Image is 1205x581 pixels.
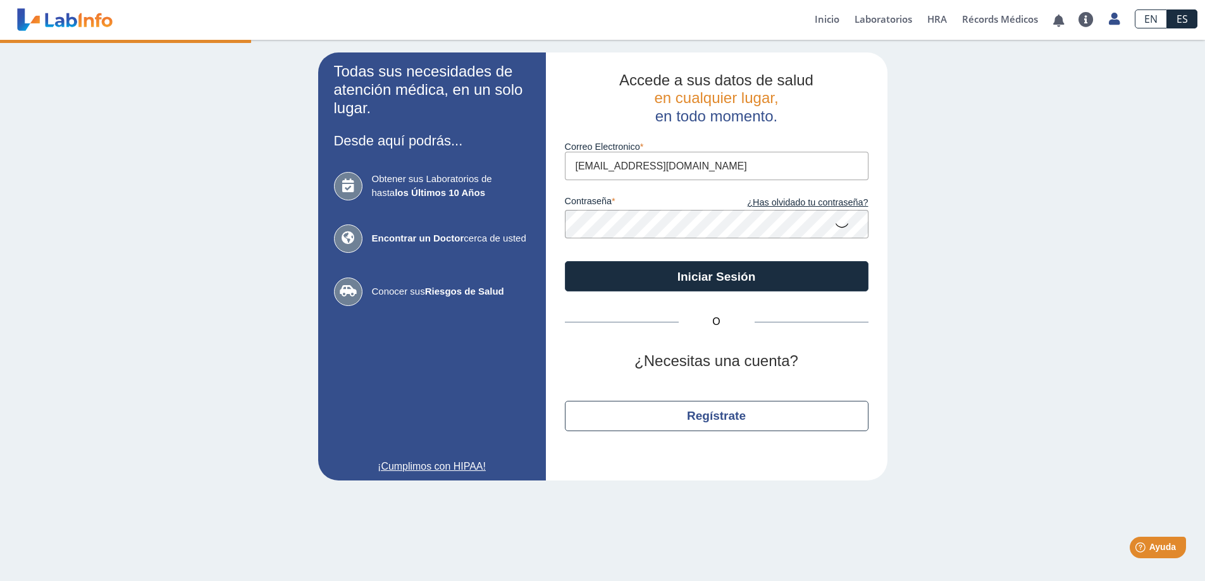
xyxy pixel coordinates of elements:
label: Correo Electronico [565,142,868,152]
h3: Desde aquí podrás... [334,133,530,149]
span: cerca de usted [372,231,530,246]
span: Conocer sus [372,284,530,299]
b: los Últimos 10 Años [395,187,485,198]
h2: ¿Necesitas una cuenta? [565,352,868,370]
a: ES [1167,9,1197,28]
a: ¿Has olvidado tu contraseña? [717,196,868,210]
span: Accede a sus datos de salud [619,71,813,89]
span: O [679,314,755,329]
span: HRA [927,13,947,25]
h2: Todas sus necesidades de atención médica, en un solo lugar. [334,63,530,117]
button: Iniciar Sesión [565,261,868,291]
span: Obtener sus Laboratorios de hasta [372,172,530,200]
iframe: Help widget launcher [1092,532,1191,567]
a: EN [1135,9,1167,28]
b: Riesgos de Salud [425,286,504,297]
button: Regístrate [565,401,868,431]
label: contraseña [565,196,717,210]
span: en todo momento. [655,107,777,125]
b: Encontrar un Doctor [372,233,464,243]
a: ¡Cumplimos con HIPAA! [334,459,530,474]
span: en cualquier lugar, [654,89,778,106]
